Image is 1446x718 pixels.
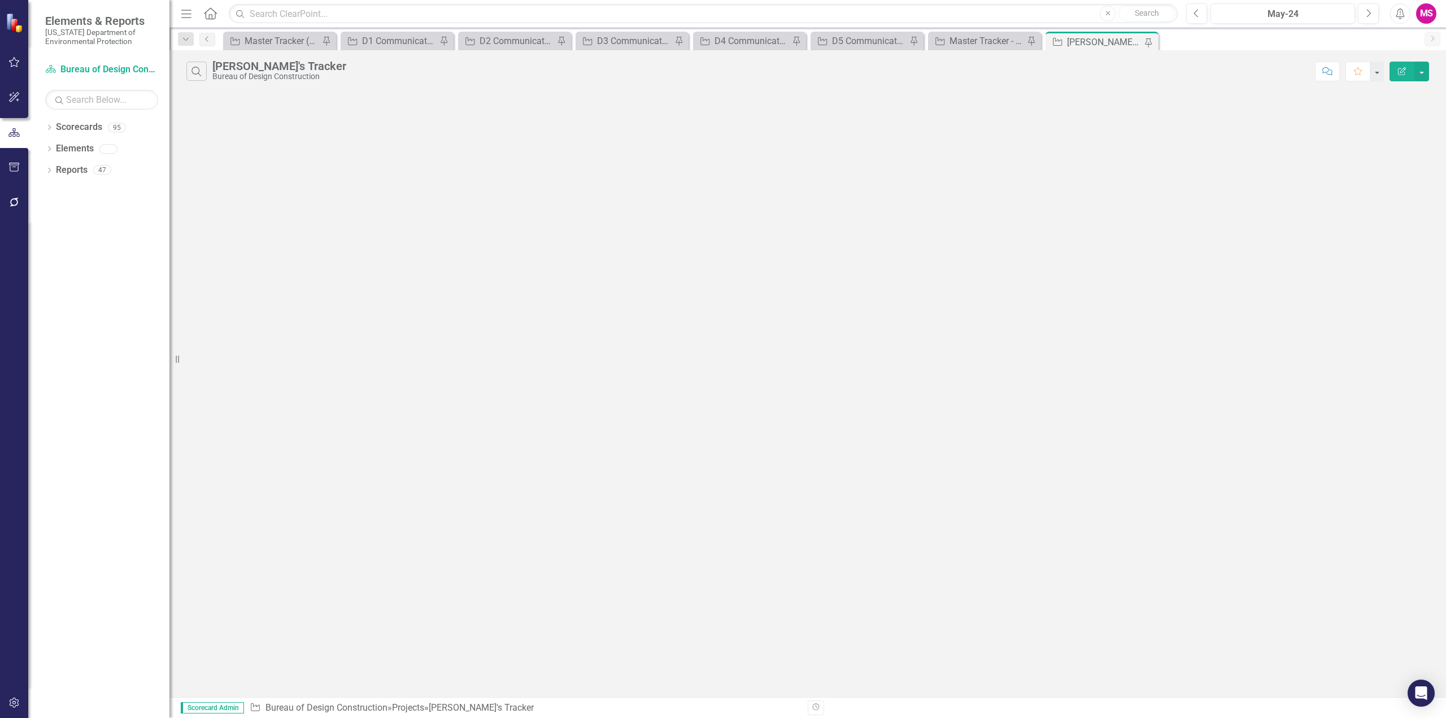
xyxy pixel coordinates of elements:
[181,702,244,713] span: Scorecard Admin
[108,123,126,132] div: 95
[461,34,554,48] a: D2 Communications Tracker
[212,72,346,81] div: Bureau of Design Construction
[813,34,907,48] a: D5 Communications Tracker
[56,142,94,155] a: Elements
[6,13,25,33] img: ClearPoint Strategy
[226,34,319,48] a: Master Tracker (External)
[45,14,158,28] span: Elements & Reports
[696,34,789,48] a: D4 Communications Tracker
[56,121,102,134] a: Scorecards
[1135,8,1159,18] span: Search
[832,34,907,48] div: D5 Communications Tracker
[1408,680,1435,707] div: Open Intercom Messenger
[429,702,534,713] div: [PERSON_NAME]'s Tracker
[245,34,319,48] div: Master Tracker (External)
[229,4,1178,24] input: Search ClearPoint...
[212,60,346,72] div: [PERSON_NAME]'s Tracker
[1067,35,1142,49] div: [PERSON_NAME]'s Tracker
[392,702,424,713] a: Projects
[1214,7,1351,21] div: May-24
[343,34,437,48] a: D1 Communications Tracker
[250,702,799,715] div: » »
[578,34,672,48] a: D3 Communications Tracker
[93,166,111,175] div: 47
[1416,3,1436,24] button: MS
[950,34,1024,48] div: Master Tracker - Current User
[45,63,158,76] a: Bureau of Design Construction
[265,702,387,713] a: Bureau of Design Construction
[362,34,437,48] div: D1 Communications Tracker
[1210,3,1355,24] button: May-24
[45,28,158,46] small: [US_STATE] Department of Environmental Protection
[45,90,158,110] input: Search Below...
[1118,6,1175,21] button: Search
[597,34,672,48] div: D3 Communications Tracker
[480,34,554,48] div: D2 Communications Tracker
[56,164,88,177] a: Reports
[931,34,1024,48] a: Master Tracker - Current User
[715,34,789,48] div: D4 Communications Tracker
